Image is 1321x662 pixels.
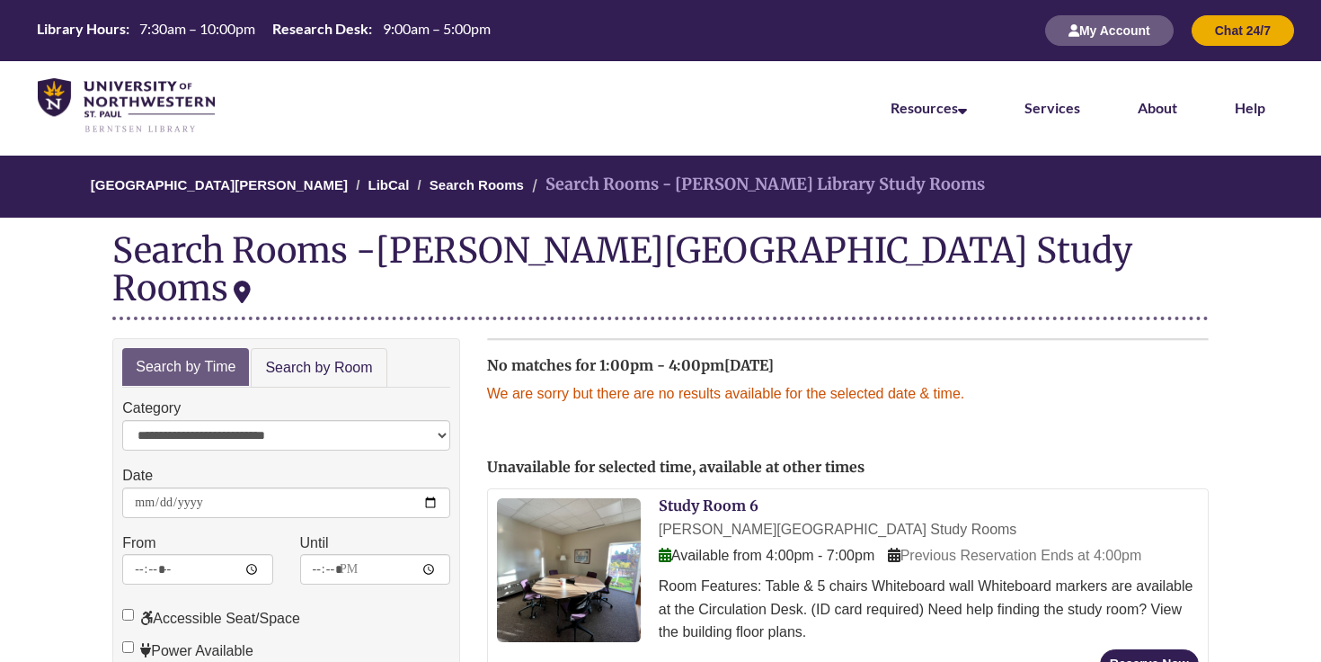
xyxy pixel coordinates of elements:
[112,156,1209,218] nav: Breadcrumb
[265,19,375,39] th: Research Desk:
[91,177,348,192] a: [GEOGRAPHIC_DATA][PERSON_NAME]
[487,382,1209,406] p: We are sorry but there are no results available for the selected date & time.
[122,609,134,621] input: Accessible Seat/Space
[430,177,524,192] a: Search Rooms
[368,177,410,192] a: LibCal
[528,172,985,198] li: Search Rooms - [PERSON_NAME] Library Study Rooms
[251,348,386,389] a: Search by Room
[383,20,491,37] span: 9:00am – 5:00pm
[122,607,300,631] label: Accessible Seat/Space
[112,231,1209,319] div: Search Rooms -
[888,548,1142,563] span: Previous Reservation Ends at 4:00pm
[659,518,1199,541] div: [PERSON_NAME][GEOGRAPHIC_DATA] Study Rooms
[122,464,153,488] label: Date
[112,228,1132,309] div: [PERSON_NAME][GEOGRAPHIC_DATA] Study Rooms
[122,348,249,387] a: Search by Time
[1045,15,1174,46] button: My Account
[487,460,1209,476] h2: Unavailable for selected time, available at other times
[487,358,1209,374] h2: No matches for 1:00pm - 4:00pm[DATE]
[122,532,155,555] label: From
[659,575,1199,644] div: Room Features: Table & 5 chairs Whiteboard wall Whiteboard markers are available at the Circulati...
[122,641,134,653] input: Power Available
[1045,22,1174,38] a: My Account
[1024,99,1080,116] a: Services
[1138,99,1177,116] a: About
[38,78,215,134] img: UNWSP Library Logo
[659,497,758,514] a: Study Room 6
[30,19,497,42] a: Hours Today
[497,498,641,642] img: Study Room 6
[659,548,874,563] span: Available from 4:00pm - 7:00pm
[300,532,329,555] label: Until
[1192,15,1294,46] button: Chat 24/7
[30,19,497,40] table: Hours Today
[139,20,255,37] span: 7:30am – 10:00pm
[30,19,132,39] th: Library Hours:
[122,397,181,420] label: Category
[1235,99,1265,116] a: Help
[891,99,967,116] a: Resources
[1192,22,1294,38] a: Chat 24/7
